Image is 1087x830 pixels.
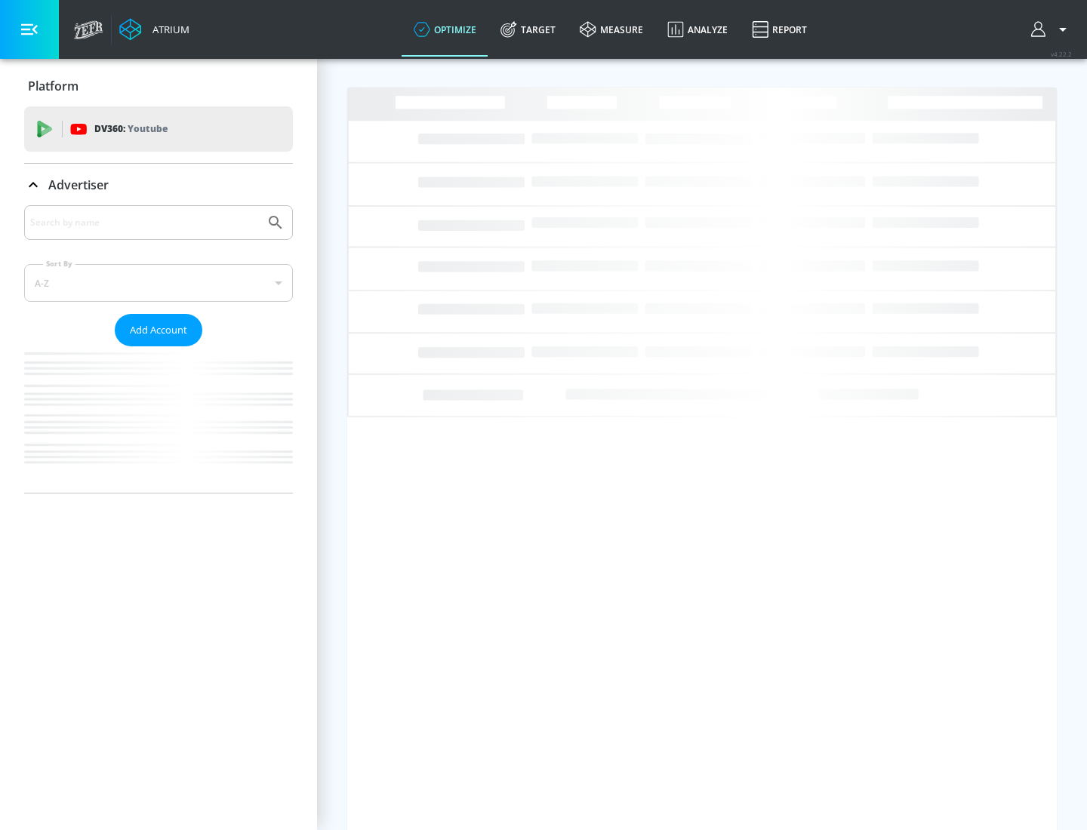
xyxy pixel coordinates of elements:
a: Analyze [655,2,740,57]
button: Add Account [115,314,202,346]
div: Advertiser [24,205,293,493]
div: A-Z [24,264,293,302]
span: Add Account [130,321,187,339]
a: Atrium [119,18,189,41]
p: DV360: [94,121,168,137]
a: measure [568,2,655,57]
label: Sort By [43,259,75,269]
div: Advertiser [24,164,293,206]
p: Platform [28,78,79,94]
p: Youtube [128,121,168,137]
input: Search by name [30,213,259,232]
nav: list of Advertiser [24,346,293,493]
a: optimize [402,2,488,57]
span: v 4.22.2 [1051,50,1072,58]
a: Target [488,2,568,57]
a: Report [740,2,819,57]
p: Advertiser [48,177,109,193]
div: Platform [24,65,293,107]
div: Atrium [146,23,189,36]
div: DV360: Youtube [24,106,293,152]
